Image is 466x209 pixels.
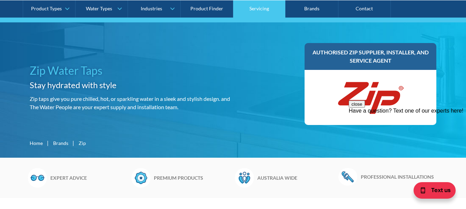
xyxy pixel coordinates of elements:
[311,48,430,65] h3: Authorised Zip supplier, installer, and service agent
[30,95,230,111] p: Zip taps give you pure chilled, hot, or sparkling water in a sleek and stylish design. and The Wa...
[338,168,357,185] img: Wrench
[31,6,62,11] div: Product Types
[154,174,231,181] h6: Premium products
[28,168,47,187] img: Glasses
[50,174,128,181] h6: Expert advice
[30,139,43,147] a: Home
[86,6,112,11] div: Water Types
[235,168,254,187] img: Waterpeople Symbol
[336,77,405,118] img: Zip
[30,79,230,91] h2: Stay hydrated with style
[72,139,75,147] div: |
[131,168,150,187] img: Badge
[79,139,86,147] div: Zip
[46,139,50,147] div: |
[30,62,230,79] h1: Zip Water Taps
[257,174,335,181] h6: Australia wide
[53,139,68,147] a: Brands
[397,175,466,209] iframe: podium webchat widget bubble
[349,101,466,183] iframe: podium webchat widget prompt
[141,6,162,11] div: Industries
